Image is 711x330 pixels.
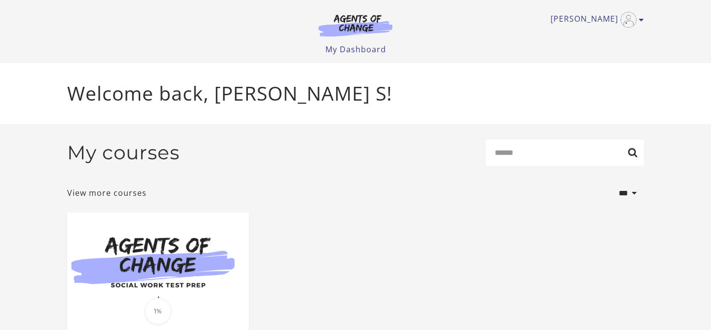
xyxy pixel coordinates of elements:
[67,187,147,199] a: View more courses
[551,12,639,28] a: Toggle menu
[67,79,644,108] p: Welcome back, [PERSON_NAME] S!
[325,44,386,55] a: My Dashboard
[67,141,180,164] h2: My courses
[145,298,171,325] span: 1%
[308,14,403,37] img: Agents of Change Logo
